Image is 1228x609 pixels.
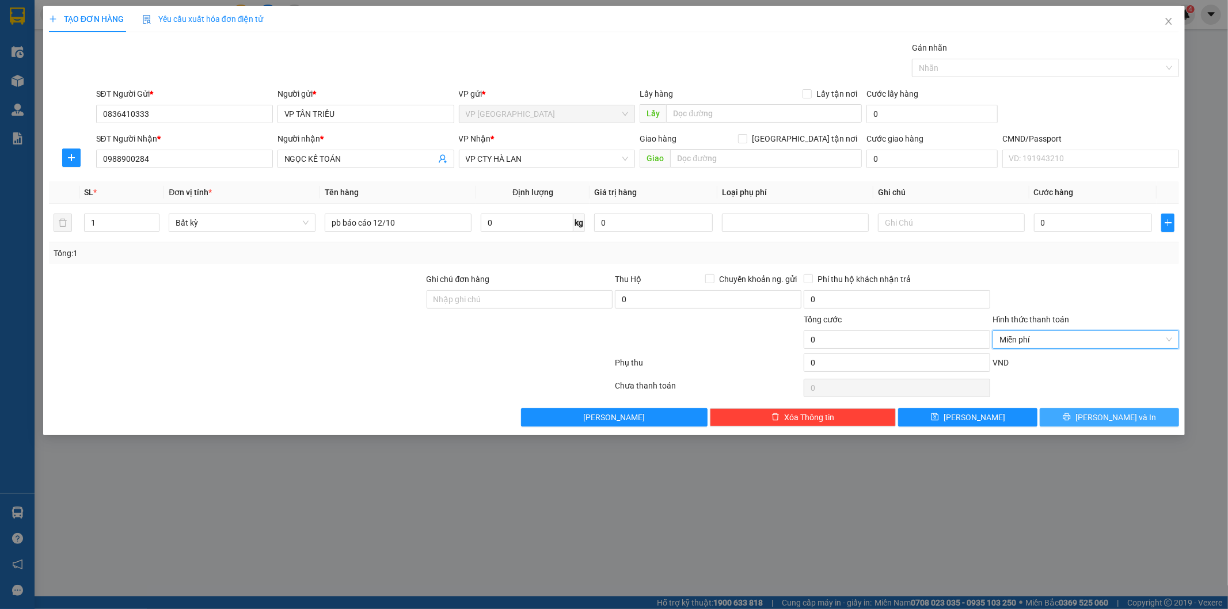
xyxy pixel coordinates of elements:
[812,87,862,100] span: Lấy tận nơi
[427,290,613,309] input: Ghi chú đơn hàng
[176,214,309,231] span: Bất kỳ
[1034,188,1074,197] span: Cước hàng
[427,275,490,284] label: Ghi chú đơn hàng
[594,188,637,197] span: Giá trị hàng
[325,214,472,232] input: VD: Bàn, Ghế
[640,134,676,143] span: Giao hàng
[459,134,491,143] span: VP Nhận
[96,87,273,100] div: SĐT Người Gửi
[666,104,862,123] input: Dọc đường
[866,134,923,143] label: Cước giao hàng
[1063,413,1071,422] span: printer
[169,188,212,197] span: Đơn vị tính
[54,214,72,232] button: delete
[277,87,454,100] div: Người gửi
[512,188,553,197] span: Định lượng
[1040,408,1179,427] button: printer[PERSON_NAME] và In
[710,408,896,427] button: deleteXóa Thông tin
[466,105,629,123] span: VP Tân Triều
[717,181,873,204] th: Loại phụ phí
[1153,6,1185,38] button: Close
[640,104,666,123] span: Lấy
[14,14,101,72] img: logo.jpg
[49,15,57,23] span: plus
[142,15,151,24] img: icon
[640,149,670,168] span: Giao
[993,358,1009,367] span: VND
[614,379,803,399] div: Chưa thanh toán
[594,214,713,232] input: 0
[142,14,264,24] span: Yêu cầu xuất hóa đơn điện tử
[714,273,801,286] span: Chuyển khoản ng. gửi
[325,188,359,197] span: Tên hàng
[813,273,915,286] span: Phí thu hộ khách nhận trả
[96,132,273,145] div: SĐT Người Nhận
[1161,214,1174,232] button: plus
[747,132,862,145] span: [GEOGRAPHIC_DATA] tận nơi
[583,411,645,424] span: [PERSON_NAME]
[1164,17,1173,26] span: close
[62,149,81,167] button: plus
[931,413,939,422] span: save
[49,14,124,24] span: TẠO ĐƠN HÀNG
[878,214,1025,232] input: Ghi Chú
[438,154,447,163] span: user-add
[771,413,780,422] span: delete
[1002,132,1179,145] div: CMND/Passport
[670,149,862,168] input: Dọc đường
[866,89,918,98] label: Cước lấy hàng
[873,181,1029,204] th: Ghi chú
[614,356,803,376] div: Phụ thu
[1075,411,1156,424] span: [PERSON_NAME] và In
[944,411,1005,424] span: [PERSON_NAME]
[54,247,474,260] div: Tổng: 1
[14,78,172,117] b: GỬI : VP [GEOGRAPHIC_DATA]
[63,153,80,162] span: plus
[912,43,947,52] label: Gán nhãn
[277,132,454,145] div: Người nhận
[866,150,998,168] input: Cước giao hàng
[804,315,842,324] span: Tổng cước
[466,150,629,168] span: VP CTY HÀ LAN
[640,89,673,98] span: Lấy hàng
[999,331,1172,348] span: Miễn phí
[866,105,998,123] input: Cước lấy hàng
[898,408,1037,427] button: save[PERSON_NAME]
[521,408,708,427] button: [PERSON_NAME]
[459,87,636,100] div: VP gửi
[615,275,641,284] span: Thu Hộ
[84,188,93,197] span: SL
[573,214,585,232] span: kg
[108,28,481,43] li: 271 - [PERSON_NAME] - [GEOGRAPHIC_DATA] - [GEOGRAPHIC_DATA]
[1162,218,1174,227] span: plus
[784,411,834,424] span: Xóa Thông tin
[993,315,1069,324] label: Hình thức thanh toán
